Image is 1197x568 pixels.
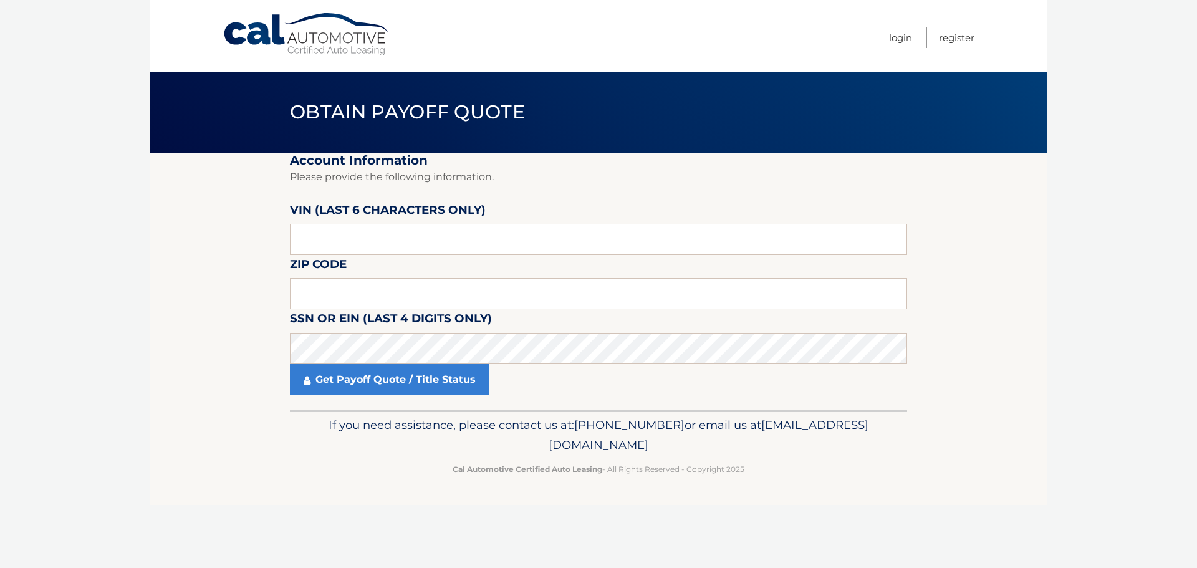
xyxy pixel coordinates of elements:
a: Cal Automotive [223,12,391,57]
p: Please provide the following information. [290,168,907,186]
a: Get Payoff Quote / Title Status [290,364,489,395]
span: [PHONE_NUMBER] [574,418,685,432]
label: Zip Code [290,255,347,278]
h2: Account Information [290,153,907,168]
a: Login [889,27,912,48]
a: Register [939,27,974,48]
label: SSN or EIN (last 4 digits only) [290,309,492,332]
span: Obtain Payoff Quote [290,100,525,123]
label: VIN (last 6 characters only) [290,201,486,224]
p: If you need assistance, please contact us at: or email us at [298,415,899,455]
strong: Cal Automotive Certified Auto Leasing [453,465,602,474]
p: - All Rights Reserved - Copyright 2025 [298,463,899,476]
